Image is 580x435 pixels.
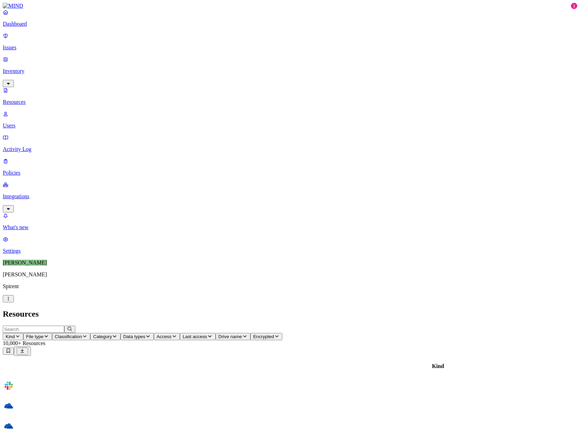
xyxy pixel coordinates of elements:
span: Kind [6,334,15,339]
a: Activity Log [3,134,577,152]
img: onedrive [4,401,14,411]
span: [PERSON_NAME] [3,260,47,266]
p: Spirent [3,283,577,290]
img: slack [4,381,14,391]
a: Dashboard [3,9,577,27]
span: Data types [123,334,146,339]
a: What's new [3,212,577,231]
span: Drive name [218,334,242,339]
img: onedrive [4,421,14,431]
h2: Resources [3,309,577,319]
span: File type [26,334,43,339]
p: Integrations [3,193,577,200]
a: Integrations [3,182,577,211]
p: Settings [3,248,577,254]
input: Search [3,326,64,333]
span: Access [157,334,172,339]
p: Policies [3,170,577,176]
p: Users [3,123,577,129]
a: Users [3,111,577,129]
span: Encrypted [253,334,274,339]
p: Dashboard [3,21,577,27]
span: Last access [183,334,207,339]
a: Issues [3,33,577,51]
p: Inventory [3,68,577,74]
p: [PERSON_NAME] [3,271,577,278]
p: Issues [3,44,577,51]
span: Classification [55,334,82,339]
p: What's new [3,224,577,231]
p: Activity Log [3,146,577,152]
p: Resources [3,99,577,105]
a: Settings [3,236,577,254]
a: Resources [3,87,577,105]
a: MIND [3,3,577,9]
a: Policies [3,158,577,176]
div: 1 [571,3,577,9]
img: MIND [3,3,23,9]
a: Inventory [3,56,577,86]
span: Category [93,334,112,339]
span: 10,000+ Resources [3,340,45,346]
